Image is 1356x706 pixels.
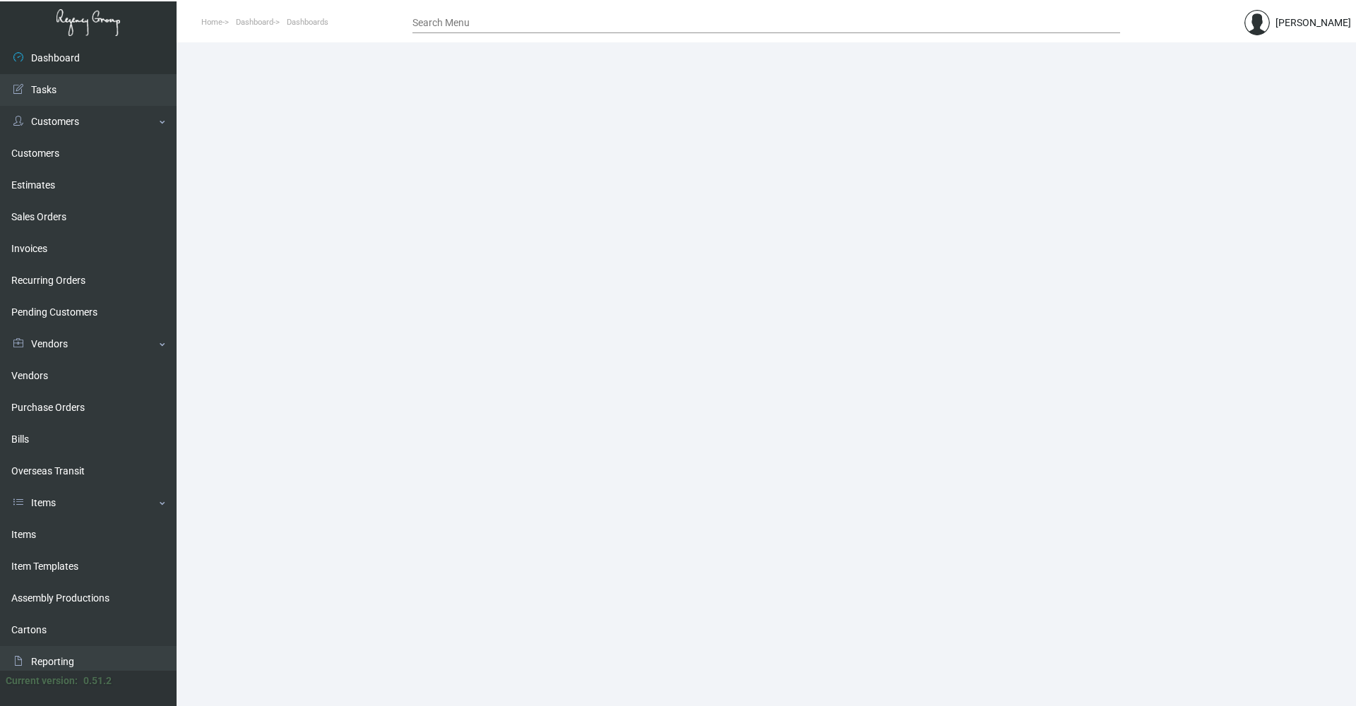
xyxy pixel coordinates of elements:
span: Dashboard [236,18,273,27]
span: Home [201,18,222,27]
div: [PERSON_NAME] [1275,16,1351,30]
span: Dashboards [287,18,328,27]
div: 0.51.2 [83,674,112,688]
img: admin@bootstrapmaster.com [1244,10,1270,35]
div: Current version: [6,674,78,688]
